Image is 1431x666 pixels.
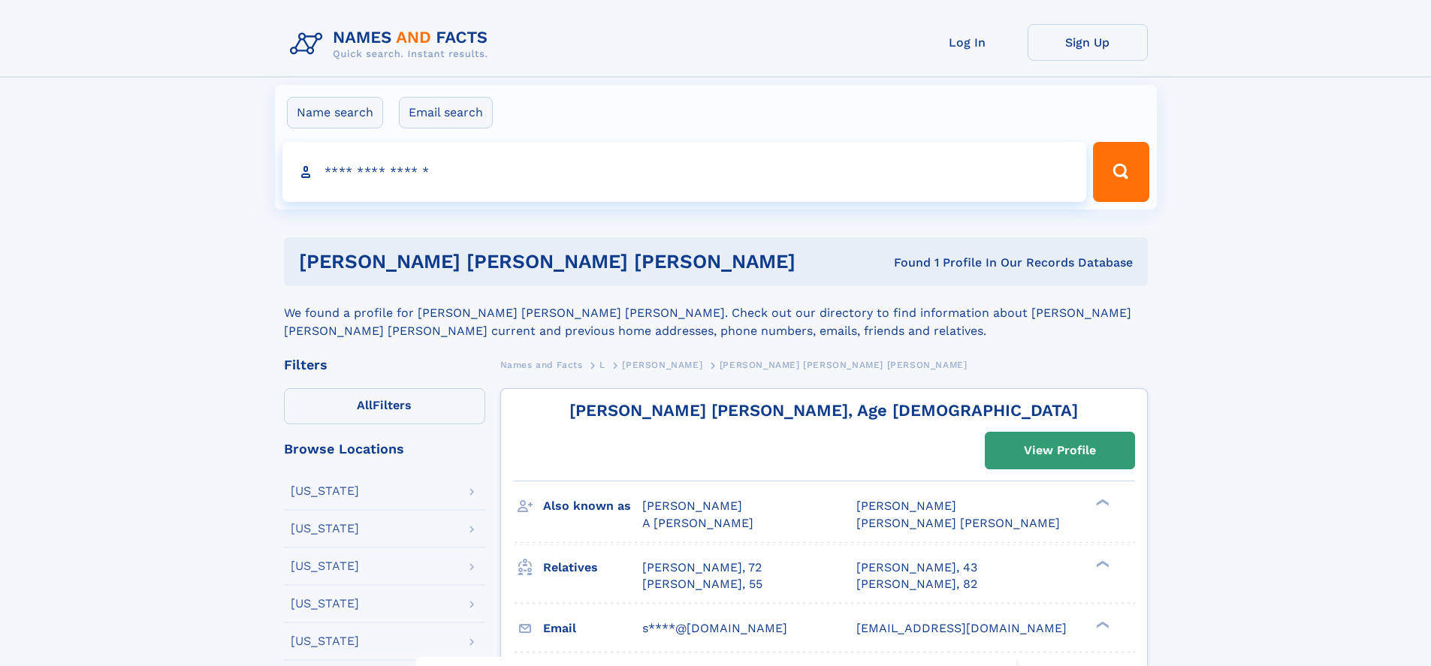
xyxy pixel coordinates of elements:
[291,523,359,535] div: [US_STATE]
[642,559,762,576] a: [PERSON_NAME], 72
[291,635,359,647] div: [US_STATE]
[543,493,642,519] h3: Also known as
[599,360,605,370] span: L
[856,499,956,513] span: [PERSON_NAME]
[500,355,583,374] a: Names and Facts
[907,24,1028,61] a: Log In
[1024,433,1096,468] div: View Profile
[856,559,977,576] a: [PERSON_NAME], 43
[856,516,1060,530] span: [PERSON_NAME] [PERSON_NAME]
[543,616,642,641] h3: Email
[399,97,493,128] label: Email search
[642,516,753,530] span: A [PERSON_NAME]
[357,398,373,412] span: All
[291,485,359,497] div: [US_STATE]
[986,432,1134,469] a: View Profile
[284,286,1148,340] div: We found a profile for [PERSON_NAME] [PERSON_NAME] [PERSON_NAME]. Check out our directory to find...
[284,358,485,372] div: Filters
[642,499,742,513] span: [PERSON_NAME]
[291,598,359,610] div: [US_STATE]
[569,401,1078,420] a: [PERSON_NAME] [PERSON_NAME], Age [DEMOGRAPHIC_DATA]
[599,355,605,374] a: L
[1092,498,1110,508] div: ❯
[284,24,500,65] img: Logo Names and Facts
[1092,559,1110,568] div: ❯
[282,142,1087,202] input: search input
[1093,142,1149,202] button: Search Button
[856,576,977,592] a: [PERSON_NAME], 82
[720,360,968,370] span: [PERSON_NAME] [PERSON_NAME] [PERSON_NAME]
[1028,24,1148,61] a: Sign Up
[856,621,1067,635] span: [EMAIL_ADDRESS][DOMAIN_NAME]
[844,255,1133,271] div: Found 1 Profile In Our Records Database
[642,576,762,592] a: [PERSON_NAME], 55
[622,360,702,370] span: [PERSON_NAME]
[284,388,485,424] label: Filters
[299,252,845,271] h1: [PERSON_NAME] [PERSON_NAME] [PERSON_NAME]
[622,355,702,374] a: [PERSON_NAME]
[1092,619,1110,629] div: ❯
[284,442,485,456] div: Browse Locations
[287,97,383,128] label: Name search
[543,555,642,580] h3: Relatives
[291,560,359,572] div: [US_STATE]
